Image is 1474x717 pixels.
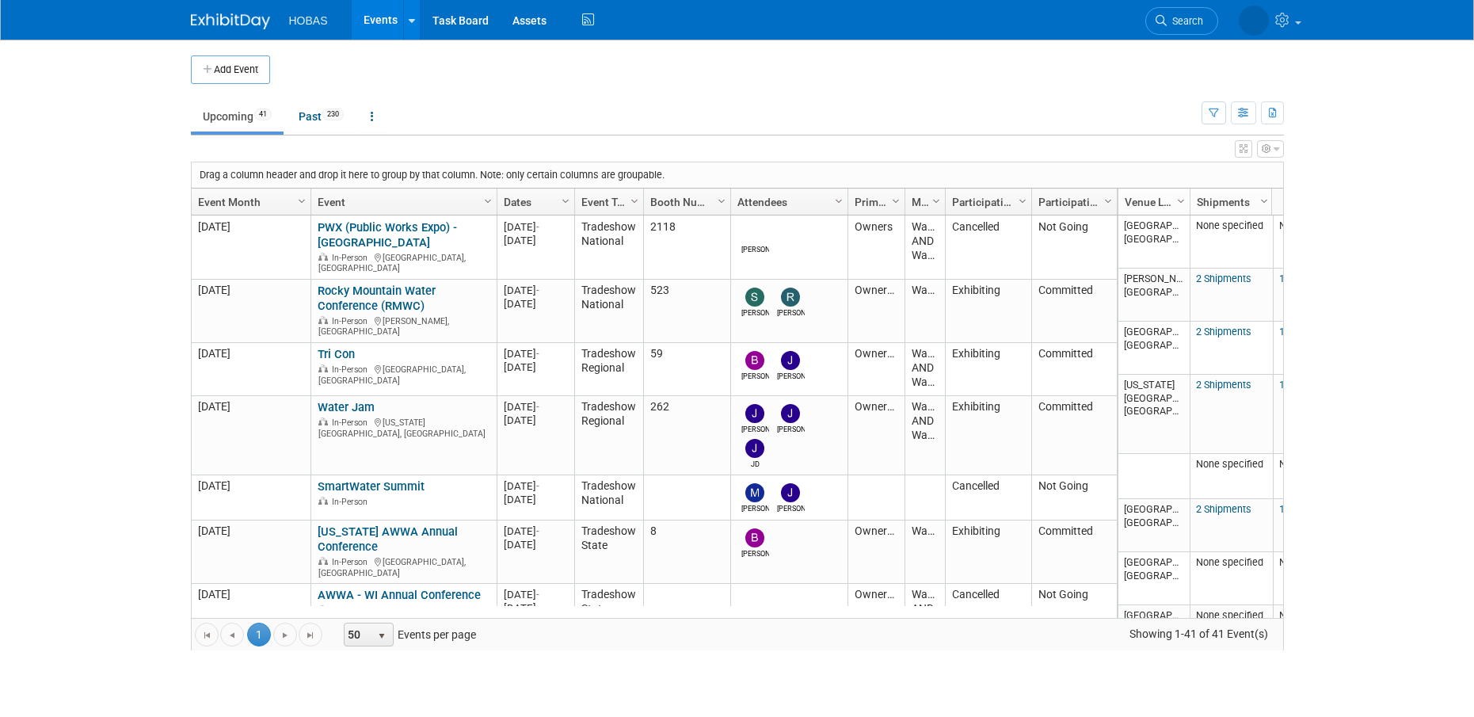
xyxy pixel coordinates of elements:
a: 2 Shipments [1196,503,1251,515]
td: Committed [1031,396,1117,475]
a: Rocky Mountain Water Conference (RMWC) [318,284,436,313]
div: Jeffrey LeBlanc [777,502,805,514]
a: Primary Attendees [855,189,894,215]
img: Lia Chowdhury [1239,6,1269,36]
a: 2 Shipments [1196,326,1251,338]
a: Column Settings [1014,189,1031,212]
td: Committed [1031,521,1117,584]
td: [DATE] [192,396,310,475]
div: [DATE] [504,538,567,551]
a: Event Type (Tradeshow National, Regional, State, Sponsorship, Assoc Event) [581,189,633,215]
span: None specified [1279,458,1346,470]
td: Cancelled [945,475,1031,521]
a: Go to the previous page [220,623,244,646]
span: 50 [345,624,371,646]
span: Column Settings [482,195,494,208]
img: In-Person Event [318,605,328,613]
span: 41 [254,109,272,120]
td: [DATE] [192,280,310,343]
td: [DATE] [192,215,310,279]
a: AWWA - WI Annual Conference [318,588,481,602]
a: Go to the last page [299,623,322,646]
div: Stephen Alston [741,307,769,318]
a: Column Settings [626,189,643,212]
td: Tradeshow National [574,215,643,279]
a: 2 Shipments [1196,379,1251,391]
div: [DATE] [504,479,567,493]
td: 59 [643,343,730,396]
a: Participation Type [952,189,1021,215]
a: Column Settings [293,189,310,212]
td: [GEOGRAPHIC_DATA], [GEOGRAPHIC_DATA] [1118,605,1190,685]
td: Cancelled [945,215,1031,279]
a: 2 Shipments [1196,273,1251,284]
td: Exhibiting [945,396,1031,475]
div: Bryant Welch [741,370,769,382]
td: 2118 [643,215,730,279]
img: Jeffrey LeBlanc [781,351,800,370]
div: [GEOGRAPHIC_DATA], [GEOGRAPHIC_DATA] [318,555,489,578]
td: [PERSON_NAME], [GEOGRAPHIC_DATA] [1118,269,1190,322]
img: ExhibitDay [191,13,270,29]
div: [DATE] [504,493,567,506]
div: [PERSON_NAME], [GEOGRAPHIC_DATA] [318,314,489,338]
td: Tradeshow National [574,475,643,521]
td: Not Going [1031,584,1117,637]
div: JD Demore [741,458,769,470]
td: Cancelled [945,584,1031,637]
div: [DATE] [504,400,567,414]
td: Water AND Wastewater [905,396,945,475]
div: Drag a column header and drop it here to group by that column. Note: only certain columns are gro... [192,162,1283,188]
div: [DATE] [504,601,567,615]
a: Column Settings [887,189,905,212]
img: Jake Brunoehler, P. E. [745,592,764,611]
td: Tradeshow State [574,584,643,637]
div: [US_STATE][GEOGRAPHIC_DATA], [GEOGRAPHIC_DATA] [318,415,489,439]
span: Column Settings [930,195,943,208]
span: 230 [322,109,344,120]
div: [DATE] [504,360,567,374]
span: - [536,480,539,492]
img: Joe Tipton [745,404,764,423]
a: Go to the first page [195,623,219,646]
td: Owners/Engineers [847,584,905,637]
td: Tradeshow Regional [574,343,643,396]
a: Column Settings [479,189,497,212]
span: Column Settings [559,195,572,208]
span: Go to the last page [304,629,317,642]
div: Jeffrey LeBlanc [777,370,805,382]
span: HOBAS [289,14,328,27]
span: Column Settings [715,195,728,208]
td: Owners/Engineers [847,280,905,343]
td: [GEOGRAPHIC_DATA], [GEOGRAPHIC_DATA] [1118,552,1190,605]
div: [GEOGRAPHIC_DATA], [GEOGRAPHIC_DATA] [318,250,489,274]
span: Column Settings [295,195,308,208]
div: [GEOGRAPHIC_DATA], [GEOGRAPHIC_DATA] [318,362,489,386]
span: Search [1167,15,1203,27]
span: None specified [1196,458,1263,470]
div: Jeffrey LeBlanc [777,423,805,435]
a: Column Settings [713,189,730,212]
td: [DATE] [192,584,310,637]
img: Mike Bussio [745,483,764,502]
div: Bryant Welch [741,547,769,559]
a: Event [318,189,486,215]
a: SmartWater Summit [318,479,425,494]
td: Tradeshow State [574,521,643,584]
span: select [375,630,388,643]
td: Exhibiting [945,521,1031,584]
span: None specified [1279,219,1346,231]
a: Column Settings [927,189,945,212]
td: [US_STATE][GEOGRAPHIC_DATA], [GEOGRAPHIC_DATA] [1118,375,1190,454]
td: [DATE] [192,343,310,396]
div: [DATE] [504,347,567,360]
span: Column Settings [1258,195,1270,208]
td: Committed [1031,280,1117,343]
div: [DATE] [504,297,567,311]
img: In-Person Event [318,418,328,425]
a: Shipments [1197,189,1263,215]
td: Not Going [1031,475,1117,521]
td: Tradeshow Regional [574,396,643,475]
a: Participation [1038,189,1106,215]
a: Booth Number [650,189,720,215]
